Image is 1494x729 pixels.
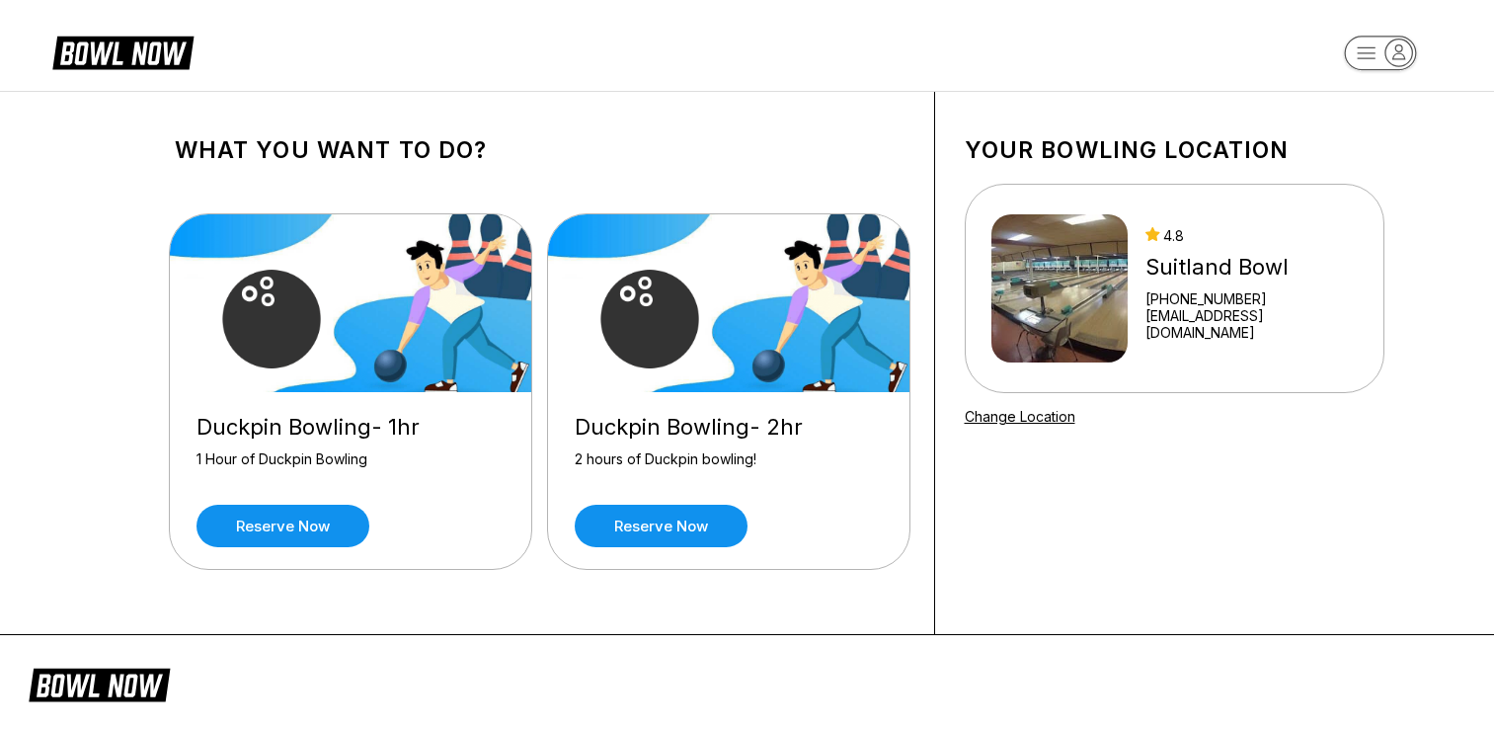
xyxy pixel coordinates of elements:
div: Duckpin Bowling- 2hr [575,414,883,441]
a: Reserve now [197,505,369,547]
a: Change Location [965,408,1075,425]
div: [PHONE_NUMBER] [1145,290,1357,307]
div: 2 hours of Duckpin bowling! [575,450,883,485]
img: Suitland Bowl [991,214,1129,363]
img: Duckpin Bowling- 2hr [548,214,911,392]
img: Duckpin Bowling- 1hr [170,214,533,392]
div: Duckpin Bowling- 1hr [197,414,505,441]
h1: What you want to do? [175,136,904,164]
a: [EMAIL_ADDRESS][DOMAIN_NAME] [1145,307,1357,341]
h1: Your bowling location [965,136,1384,164]
a: Reserve now [575,505,747,547]
div: Suitland Bowl [1145,254,1357,281]
div: 4.8 [1145,227,1357,244]
div: 1 Hour of Duckpin Bowling [197,450,505,485]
